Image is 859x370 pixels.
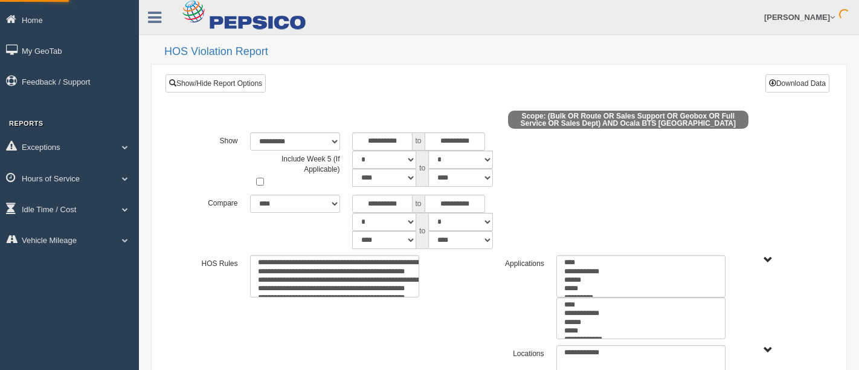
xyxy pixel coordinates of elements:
[164,46,847,58] h2: HOS Violation Report
[166,74,266,92] a: Show/Hide Report Options
[413,132,425,151] span: to
[193,132,244,147] label: Show
[416,213,428,249] span: to
[499,345,550,360] label: Locations
[413,195,425,213] span: to
[499,255,550,270] label: Applications
[416,151,428,187] span: to
[193,255,244,270] label: HOS Rules
[193,195,244,209] label: Compare
[508,111,748,129] span: Scope: (Bulk OR Route OR Sales Support OR Geobox OR Full Service OR Sales Dept) AND Ocala BTS [GE...
[765,74,829,92] button: Download Data
[250,151,340,175] label: Include Week 5 (If Applicable)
